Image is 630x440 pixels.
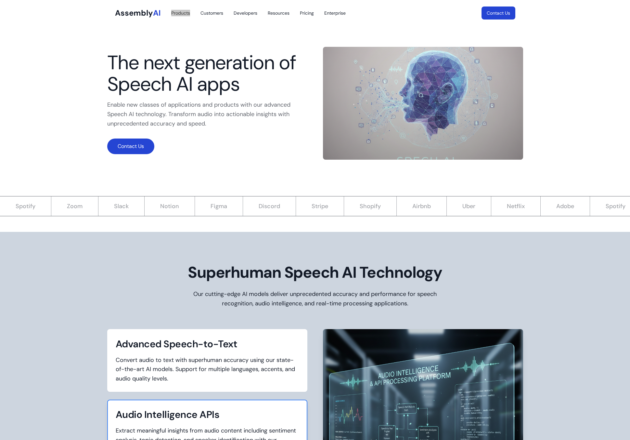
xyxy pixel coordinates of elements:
h2: Superhuman Speech AI Technology [107,263,523,282]
div: Slack [91,196,137,216]
div: Notion [137,196,187,216]
h1: The next generation of Speech AI apps [107,52,307,95]
a: AssemblyAI [115,8,161,18]
h3: Audio Intelligence APIs [116,408,299,421]
div: Uber [439,196,483,216]
p: Our cutting-edge AI models deliver unprecedented accuracy and performance for speech recognition,... [190,289,440,308]
div: Adobe [533,196,582,216]
div: Netflix [483,196,533,216]
div: Stripe [288,196,336,216]
h3: Advanced Speech-to-Text [116,338,299,350]
a: Resources [268,10,289,16]
div: Figma [187,196,235,216]
div: Airbnb [389,196,439,216]
div: Shopify [336,196,389,216]
span: Assembly [115,8,153,18]
div: Discord [235,196,288,216]
a: Enterprise [324,10,346,16]
p: Enable new classes of applications and products with our advanced Speech AI technology. Transform... [107,100,307,128]
p: Convert audio to text with superhuman accuracy using our state-of-the-art AI models. Support for ... [116,355,299,383]
a: Products [171,10,190,16]
span: AI [153,8,161,18]
a: Developers [234,10,257,16]
div: Zoom [44,196,91,216]
button: Contact Us [107,139,154,154]
a: Customers [200,10,223,16]
img: AssemblyAI Speech AI technology visualization [323,47,523,160]
a: Pricing [300,10,314,16]
a: Contact Us [482,7,515,20]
